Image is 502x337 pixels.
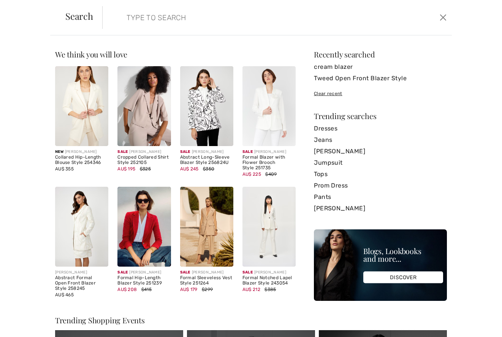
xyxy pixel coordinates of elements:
a: Jeans [314,134,447,146]
span: New [55,149,63,154]
span: AU$ 245 [180,166,199,172]
span: Help [17,5,33,12]
div: [PERSON_NAME] [55,270,108,275]
img: Formal Hip-Length Blazer Style 251239. Off White [117,187,171,267]
a: Tops [314,168,447,180]
span: AU$ 179 [180,287,198,292]
div: Collared Hip-Length Blouse Style 254346 [55,155,108,165]
span: Sale [117,270,128,275]
div: [PERSON_NAME] [55,149,108,155]
div: Formal Notched Lapel Blazer Style 243054 [242,275,296,286]
a: [PERSON_NAME] [314,146,447,157]
input: TYPE TO SEARCH [121,6,358,29]
div: [PERSON_NAME] [180,270,233,275]
span: Sale [180,149,190,154]
div: [PERSON_NAME] [242,270,296,275]
span: AU$ 465 [55,292,74,297]
a: Prom Dress [314,180,447,191]
span: AU$ 225 [242,172,261,177]
span: AU$ 212 [242,287,260,292]
div: Formal Sleeveless Vest Style 251264 [180,275,233,286]
img: Formal Blazer with Flower Brooch Style 251735. Vanilla 30 [242,66,296,146]
div: Clear recent [314,90,447,97]
img: Abstract Formal Open Front Blazer Style 258245. Cream/gold [55,187,108,267]
span: Search [65,11,93,21]
div: Formal Blazer with Flower Brooch Style 251735 [242,155,296,170]
div: Trending searches [314,112,447,120]
a: cream blazer [314,61,447,73]
a: Tweed Open Front Blazer Style [314,73,447,84]
div: Formal Hip-Length Blazer Style 251239 [117,275,171,286]
div: DISCOVER [363,272,443,283]
div: Abstract Long-Sleeve Blazer Style 256824U [180,155,233,165]
div: [PERSON_NAME] [117,149,171,155]
span: $325 [140,166,151,172]
img: Abstract Long-Sleeve Blazer Style 256824U. Off White/Black [180,66,233,146]
span: $350 [203,166,214,172]
a: [PERSON_NAME] [314,203,447,214]
div: [PERSON_NAME] [242,149,296,155]
span: Sale [117,149,128,154]
div: Trending Shopping Events [55,316,447,324]
span: $415 [141,287,152,292]
div: Abstract Formal Open Front Blazer Style 258245 [55,275,108,291]
span: $385 [264,287,276,292]
img: Formal Notched Lapel Blazer Style 243054. Vanilla 30 [242,187,296,267]
span: Sale [180,270,190,275]
span: AU$ 208 [117,287,137,292]
img: Collared Hip-Length Blouse Style 254346. Vanilla [55,66,108,146]
span: AU$ 195 [117,166,135,172]
a: Jumpsuit [314,157,447,168]
div: [PERSON_NAME] [117,270,171,275]
button: Close [437,11,449,24]
span: Sale [242,149,253,154]
span: We think you will love [55,49,127,59]
span: Sale [242,270,253,275]
div: [PERSON_NAME] [180,149,233,155]
span: $299 [202,287,213,292]
div: Recently searched [314,51,447,58]
span: $409 [265,172,277,177]
img: Cropped Collared Shirt Style 252105. Vanilla 30 [117,66,171,146]
div: Blogs, Lookbooks and more... [363,247,443,262]
a: Dresses [314,123,447,134]
span: AU$ 355 [55,166,74,172]
div: Cropped Collared Shirt Style 252105 [117,155,171,165]
a: Pants [314,191,447,203]
img: Formal Sleeveless Vest Style 251264. Off White [180,187,233,267]
img: Blogs, Lookbooks and more... [314,229,447,301]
